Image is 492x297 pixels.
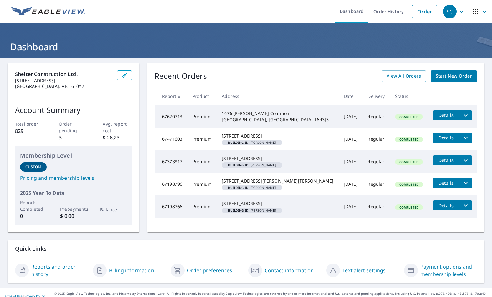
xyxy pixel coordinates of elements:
[390,87,428,105] th: Status
[59,134,88,141] p: 3
[363,150,390,173] td: Regular
[15,70,112,78] p: Shelter Construction Ltd.
[20,174,127,182] a: Pricing and membership levels
[103,134,132,141] p: $ 26.23
[155,195,187,218] td: 67198766
[155,70,207,82] p: Recent Orders
[15,127,44,135] p: 829
[155,105,187,128] td: 67620713
[433,178,459,188] button: detailsBtn-67198796
[187,128,217,150] td: Premium
[459,133,472,143] button: filesDropdownBtn-67471603
[339,150,363,173] td: [DATE]
[224,164,280,167] span: [PERSON_NAME]
[15,104,132,116] p: Account Summary
[222,155,333,162] div: [STREET_ADDRESS]
[396,115,422,119] span: Completed
[433,200,459,210] button: detailsBtn-67198766
[222,178,333,184] div: [STREET_ADDRESS][PERSON_NAME][PERSON_NAME]
[363,173,390,195] td: Regular
[20,151,127,160] p: Membership Level
[437,180,455,186] span: Details
[396,137,422,142] span: Completed
[412,5,437,18] a: Order
[433,133,459,143] button: detailsBtn-67471603
[60,212,87,220] p: $ 0.00
[265,267,314,274] a: Contact information
[437,203,455,209] span: Details
[437,112,455,118] span: Details
[228,141,248,144] em: Building ID
[187,87,217,105] th: Product
[459,110,472,120] button: filesDropdownBtn-67620713
[224,186,280,189] span: [PERSON_NAME]
[155,128,187,150] td: 67471603
[228,209,248,212] em: Building ID
[459,178,472,188] button: filesDropdownBtn-67198796
[396,160,422,164] span: Completed
[59,121,88,134] p: Order pending
[100,206,127,213] p: Balance
[15,83,112,89] p: [GEOGRAPHIC_DATA], AB T6T0Y7
[339,195,363,218] td: [DATE]
[342,267,386,274] a: Text alert settings
[363,128,390,150] td: Regular
[363,195,390,218] td: Regular
[420,263,477,278] a: Payment options and membership levels
[222,200,333,207] div: [STREET_ADDRESS]
[228,186,248,189] em: Building ID
[437,135,455,141] span: Details
[228,164,248,167] em: Building ID
[187,173,217,195] td: Premium
[15,245,477,253] p: Quick Links
[436,72,472,80] span: Start New Order
[433,155,459,165] button: detailsBtn-67373817
[433,110,459,120] button: detailsBtn-67620713
[363,105,390,128] td: Regular
[60,206,87,212] p: Prepayments
[339,173,363,195] td: [DATE]
[20,199,47,212] p: Reports Completed
[187,105,217,128] td: Premium
[15,78,112,83] p: [STREET_ADDRESS]
[155,87,187,105] th: Report #
[396,205,422,209] span: Completed
[187,150,217,173] td: Premium
[15,121,44,127] p: Total order
[387,72,421,80] span: View All Orders
[11,7,85,16] img: EV Logo
[224,141,280,144] span: [PERSON_NAME]
[339,128,363,150] td: [DATE]
[8,40,484,53] h1: Dashboard
[217,87,338,105] th: Address
[109,267,154,274] a: Billing information
[187,267,232,274] a: Order preferences
[396,182,422,187] span: Completed
[431,70,477,82] a: Start New Order
[25,164,42,170] p: Custom
[339,105,363,128] td: [DATE]
[382,70,426,82] a: View All Orders
[224,209,280,212] span: [PERSON_NAME]
[155,173,187,195] td: 67198796
[20,189,127,197] p: 2025 Year To Date
[363,87,390,105] th: Delivery
[459,155,472,165] button: filesDropdownBtn-67373817
[20,212,47,220] p: 0
[459,200,472,210] button: filesDropdownBtn-67198766
[222,133,333,139] div: [STREET_ADDRESS]
[187,195,217,218] td: Premium
[31,263,88,278] a: Reports and order history
[222,110,333,123] div: 1676 [PERSON_NAME] Common [GEOGRAPHIC_DATA], [GEOGRAPHIC_DATA] T6R3J3
[437,157,455,163] span: Details
[103,121,132,134] p: Avg. report cost
[155,150,187,173] td: 67373817
[443,5,457,18] div: SC
[339,87,363,105] th: Date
